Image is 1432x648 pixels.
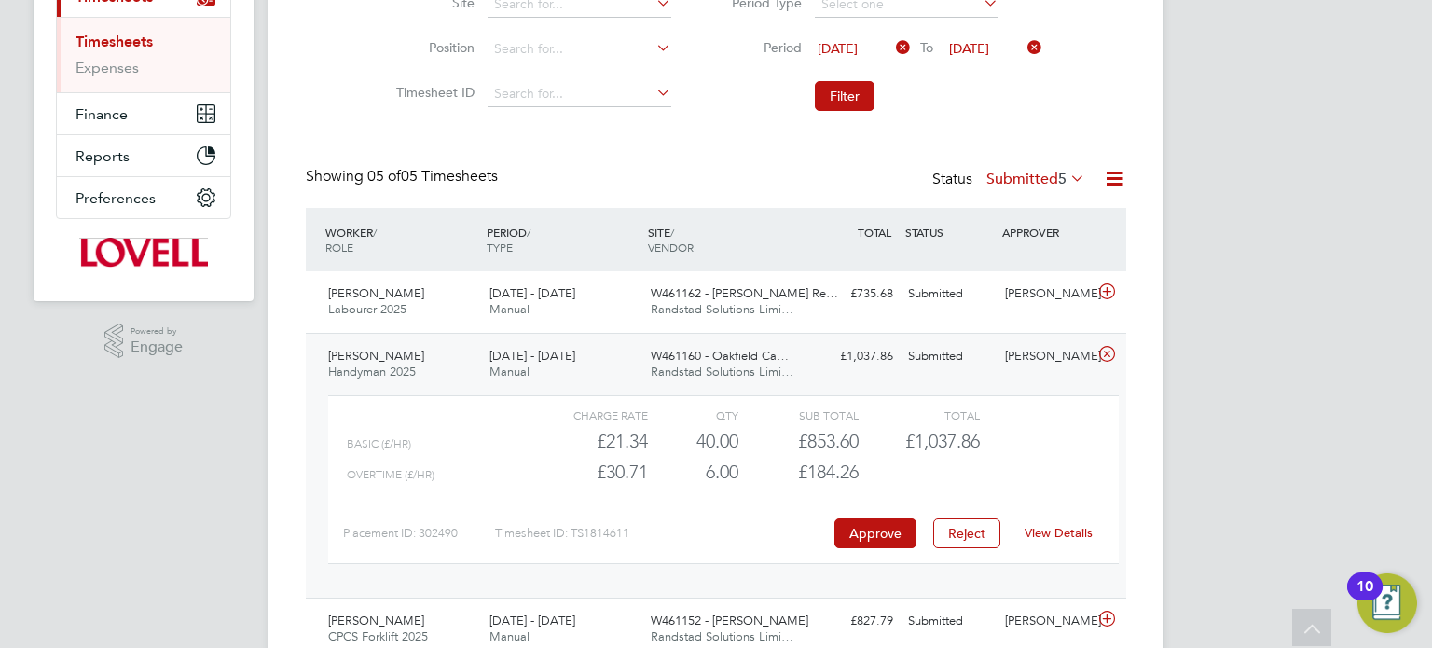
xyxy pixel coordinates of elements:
[738,457,859,488] div: £184.26
[949,40,989,57] span: [DATE]
[528,426,648,457] div: £21.34
[859,404,979,426] div: Total
[998,341,1095,372] div: [PERSON_NAME]
[76,189,156,207] span: Preferences
[651,348,789,364] span: W461160 - Oakfield Ca…
[76,105,128,123] span: Finance
[738,404,859,426] div: Sub Total
[915,35,939,60] span: To
[489,285,575,301] span: [DATE] - [DATE]
[1025,525,1093,541] a: View Details
[933,518,1000,548] button: Reject
[57,177,230,218] button: Preferences
[131,324,183,339] span: Powered by
[901,341,998,372] div: Submitted
[56,238,231,268] a: Go to home page
[321,215,482,264] div: WORKER
[648,240,694,255] span: VENDOR
[489,628,530,644] span: Manual
[328,301,406,317] span: Labourer 2025
[651,628,793,644] span: Randstad Solutions Limi…
[482,215,643,264] div: PERIOD
[718,39,802,56] label: Period
[804,279,901,310] div: £735.68
[57,93,230,134] button: Finance
[328,364,416,379] span: Handyman 2025
[648,457,738,488] div: 6.00
[488,36,671,62] input: Search for...
[738,426,859,457] div: £853.60
[495,518,830,548] div: Timesheet ID: TS1814611
[651,364,793,379] span: Randstad Solutions Limi…
[834,518,916,548] button: Approve
[391,84,475,101] label: Timesheet ID
[932,167,1089,193] div: Status
[488,81,671,107] input: Search for...
[901,215,998,249] div: STATUS
[804,606,901,637] div: £827.79
[57,17,230,92] div: Timesheets
[343,518,495,548] div: Placement ID: 302490
[1356,586,1373,611] div: 10
[79,238,207,268] img: lovell-logo-retina.png
[487,240,513,255] span: TYPE
[76,33,153,50] a: Timesheets
[528,404,648,426] div: Charge rate
[76,59,139,76] a: Expenses
[901,606,998,637] div: Submitted
[648,426,738,457] div: 40.00
[986,170,1085,188] label: Submitted
[367,167,498,186] span: 05 Timesheets
[1357,573,1417,633] button: Open Resource Center, 10 new notifications
[328,285,424,301] span: [PERSON_NAME]
[998,606,1095,637] div: [PERSON_NAME]
[347,468,434,481] span: Overtime (£/HR)
[1058,170,1067,188] span: 5
[815,81,874,111] button: Filter
[998,279,1095,310] div: [PERSON_NAME]
[489,348,575,364] span: [DATE] - [DATE]
[373,225,377,240] span: /
[858,225,891,240] span: TOTAL
[325,240,353,255] span: ROLE
[306,167,502,186] div: Showing
[328,348,424,364] span: [PERSON_NAME]
[347,437,411,450] span: Basic (£/HR)
[651,301,793,317] span: Randstad Solutions Limi…
[528,457,648,488] div: £30.71
[57,135,230,176] button: Reports
[643,215,805,264] div: SITE
[104,324,184,359] a: Powered byEngage
[489,613,575,628] span: [DATE] - [DATE]
[489,301,530,317] span: Manual
[489,364,530,379] span: Manual
[648,404,738,426] div: QTY
[804,341,901,372] div: £1,037.86
[651,613,808,628] span: W461152 - [PERSON_NAME]
[391,39,475,56] label: Position
[818,40,858,57] span: [DATE]
[131,339,183,355] span: Engage
[905,430,980,452] span: £1,037.86
[527,225,530,240] span: /
[367,167,401,186] span: 05 of
[328,628,428,644] span: CPCS Forklift 2025
[328,613,424,628] span: [PERSON_NAME]
[901,279,998,310] div: Submitted
[76,147,130,165] span: Reports
[651,285,838,301] span: W461162 - [PERSON_NAME] Re…
[998,215,1095,249] div: APPROVER
[670,225,674,240] span: /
